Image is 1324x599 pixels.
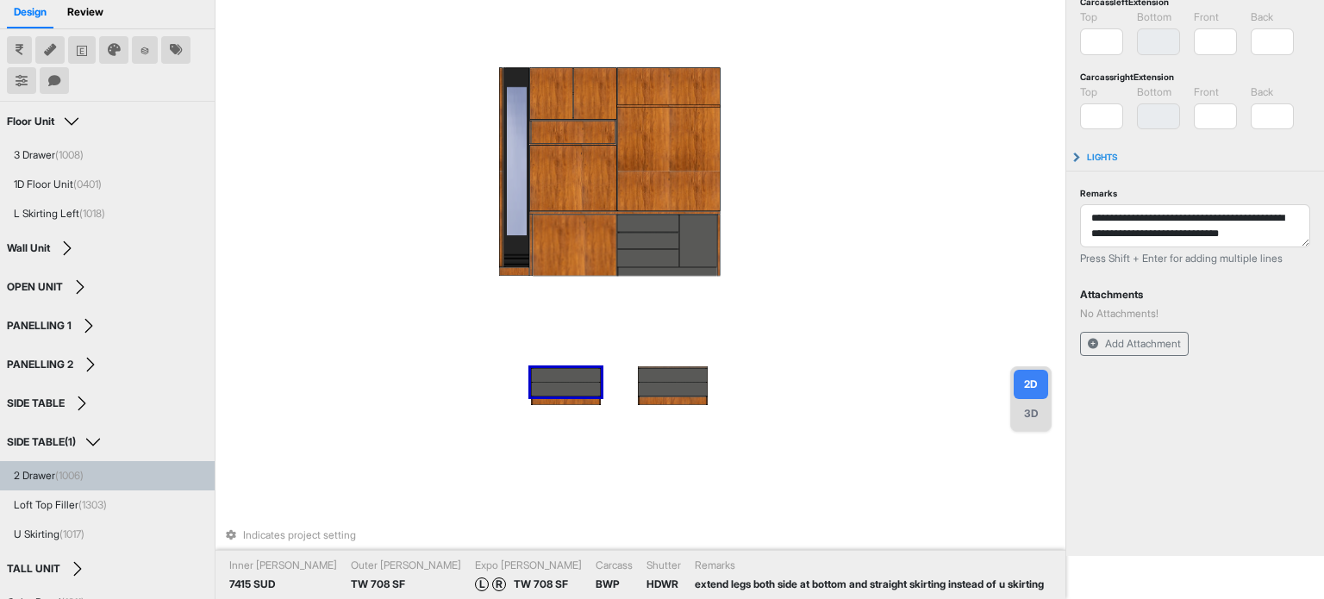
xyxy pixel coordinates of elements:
[7,320,72,332] div: PANELLING 1
[7,436,76,448] div: SIDE TABLE(1)
[1066,143,1324,171] button: Lights
[1137,85,1171,98] p: bottom
[7,113,84,130] button: Floor Unit
[1014,399,1048,428] div: 3D
[1080,288,1143,301] span: Attachments
[14,497,107,513] div: Loft Top Filler
[1194,85,1219,98] p: front
[59,527,84,540] span: (1017)
[1087,152,1118,162] p: Lights
[14,147,84,163] div: 3 Drawer
[1080,85,1097,98] p: top
[7,281,63,293] div: OPEN UNIT
[1251,85,1273,98] p: back
[1251,10,1273,23] p: back
[7,359,73,371] div: PANELLING 2
[7,397,65,409] div: SIDE TABLE
[1137,10,1171,23] p: bottom
[1080,306,1310,321] span: No Attachments!
[7,242,50,254] div: Wall Unit
[14,206,105,222] div: L Skirting Left
[1194,10,1219,23] p: front
[7,434,106,451] button: SIDE TABLE(1)
[7,395,95,412] button: SIDE TABLE
[55,469,84,482] span: (1006)
[7,560,91,577] button: TALL UNIT
[7,563,60,575] div: TALL UNIT
[14,468,84,484] div: 2 Drawer
[79,207,105,220] span: (1018)
[236,527,356,543] div: Indicates project setting
[7,278,93,296] button: OPEN UNIT
[1014,370,1048,399] div: 2D
[7,240,80,257] button: Wall Unit
[1080,188,1117,198] span: Remarks
[1080,10,1097,23] p: top
[73,178,102,190] span: (0401)
[55,148,84,161] span: (1008)
[14,527,84,542] div: U Skirting
[14,177,102,192] div: 1D Floor Unit
[7,115,54,128] div: Floor Unit
[78,498,107,511] span: (1303)
[7,317,102,334] button: PANELLING 1
[1080,72,1174,82] span: Carcass right Extension
[1080,251,1310,266] div: Press Shift + Enter for adding multiple lines
[7,356,103,373] button: PANELLING 2
[1080,332,1189,356] button: Add Attachment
